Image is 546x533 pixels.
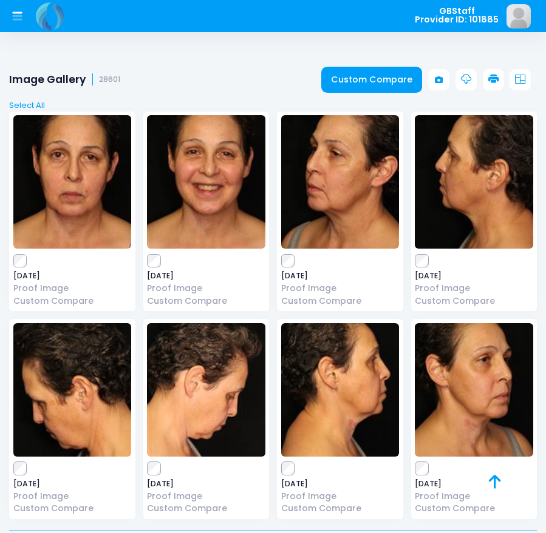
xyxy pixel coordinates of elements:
a: Custom Compare [281,295,400,307]
img: image [147,115,265,249]
a: Custom Compare [13,295,132,307]
span: [DATE] [281,272,400,280]
a: Proof Image [13,282,132,295]
span: [DATE] [13,272,132,280]
a: Proof Image [415,490,533,503]
a: Custom Compare [13,502,132,515]
a: Proof Image [147,490,265,503]
h1: Image Gallery [9,73,120,86]
img: image [507,4,531,28]
img: image [13,115,132,249]
small: 28601 [99,75,120,84]
a: Proof Image [13,490,132,503]
a: Proof Image [281,282,400,295]
a: Custom Compare [415,502,533,515]
img: image [13,323,132,457]
a: Proof Image [281,490,400,503]
a: Select All [5,99,541,112]
a: Custom Compare [281,502,400,515]
a: Custom Compare [415,295,533,307]
a: Custom Compare [321,67,423,93]
span: [DATE] [281,480,400,488]
span: [DATE] [147,480,265,488]
img: image [415,323,533,457]
a: Proof Image [415,282,533,295]
a: Custom Compare [147,295,265,307]
span: [DATE] [147,272,265,280]
a: Proof Image [147,282,265,295]
img: image [281,115,400,249]
span: [DATE] [415,272,533,280]
a: Custom Compare [147,502,265,515]
span: [DATE] [415,480,533,488]
span: GBStaff Provider ID: 101885 [415,7,499,24]
span: [DATE] [13,480,132,488]
img: image [281,323,400,457]
img: Logo [33,1,67,32]
img: image [415,115,533,249]
img: image [147,323,265,457]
